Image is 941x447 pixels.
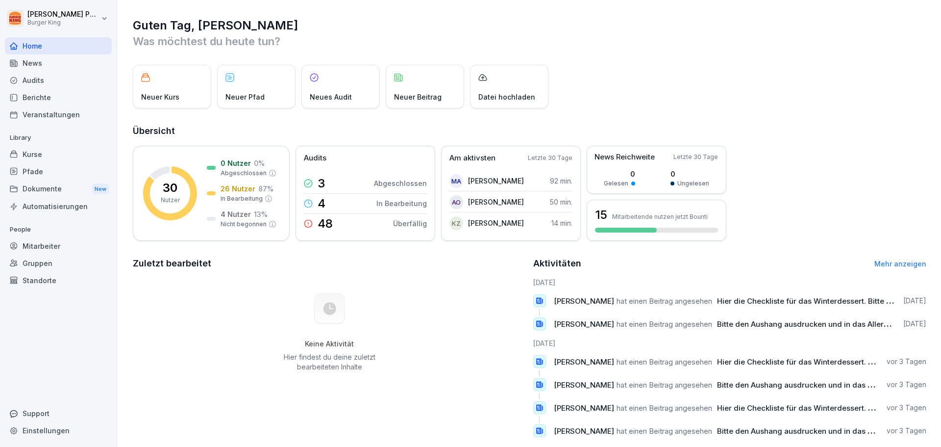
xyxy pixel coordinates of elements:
[5,89,112,106] a: Berichte
[133,18,926,33] h1: Guten Tag, [PERSON_NAME]
[550,197,572,207] p: 50 min.
[887,380,926,390] p: vor 3 Tagen
[554,403,614,413] span: [PERSON_NAME]
[887,426,926,436] p: vor 3 Tagen
[5,237,112,255] a: Mitarbeiter
[141,92,179,102] p: Neuer Kurs
[468,176,524,186] p: [PERSON_NAME]
[554,426,614,436] span: [PERSON_NAME]
[5,146,112,163] a: Kurse
[903,296,926,306] p: [DATE]
[5,106,112,123] a: Veranstaltungen
[468,218,524,228] p: [PERSON_NAME]
[887,403,926,413] p: vor 3 Tagen
[670,169,709,179] p: 0
[617,357,712,367] span: hat einen Beitrag angesehen
[673,153,718,161] p: Letzte 30 Tage
[554,319,614,329] span: [PERSON_NAME]
[376,198,427,209] p: In Bearbeitung
[550,176,572,186] p: 92 min.
[554,380,614,390] span: [PERSON_NAME]
[394,92,442,102] p: Neuer Beitrag
[617,319,712,329] span: hat einen Beitrag angesehen
[5,405,112,422] div: Support
[225,92,265,102] p: Neuer Pfad
[887,357,926,367] p: vor 3 Tagen
[5,180,112,198] a: DokumenteNew
[92,184,109,195] div: New
[221,184,255,194] p: 26 Nutzer
[551,218,572,228] p: 14 min.
[612,213,708,220] p: Mitarbeitende nutzen jetzt Bounti
[594,152,655,163] p: News Reichweite
[617,426,712,436] span: hat einen Beitrag angesehen
[554,296,614,306] span: [PERSON_NAME]
[528,154,572,162] p: Letzte 30 Tage
[604,179,628,188] p: Gelesen
[221,209,251,219] p: 4 Nutzer
[5,422,112,439] a: Einstellungen
[133,33,926,49] p: Was möchtest du heute tun?
[163,182,177,194] p: 30
[133,124,926,138] h2: Übersicht
[221,158,251,168] p: 0 Nutzer
[874,260,926,268] a: Mehr anzeigen
[478,92,535,102] p: Datei hochladen
[318,218,333,230] p: 48
[5,272,112,289] a: Standorte
[318,198,325,210] p: 4
[449,216,463,230] div: KZ
[393,218,427,229] p: Überfällig
[449,195,463,209] div: AO
[304,153,326,164] p: Audits
[617,380,712,390] span: hat einen Beitrag angesehen
[449,153,495,164] p: Am aktivsten
[533,257,581,270] h2: Aktivitäten
[617,296,712,306] span: hat einen Beitrag angesehen
[221,169,267,178] p: Abgeschlossen
[604,169,635,179] p: 0
[449,174,463,188] div: MA
[27,10,99,19] p: [PERSON_NAME] Pecher
[595,207,607,223] h3: 15
[254,209,268,219] p: 13 %
[5,54,112,72] a: News
[318,178,325,189] p: 3
[280,352,379,372] p: Hier findest du deine zuletzt bearbeiteten Inhalte
[374,178,427,188] p: Abgeschlossen
[903,319,926,329] p: [DATE]
[254,158,265,168] p: 0 %
[5,255,112,272] div: Gruppen
[533,277,927,288] h6: [DATE]
[677,179,709,188] p: Ungelesen
[617,403,712,413] span: hat einen Beitrag angesehen
[221,194,263,203] p: In Bearbeitung
[468,197,524,207] p: [PERSON_NAME]
[280,340,379,348] h5: Keine Aktivität
[5,163,112,180] a: Pfade
[5,37,112,54] a: Home
[221,220,267,229] p: Nicht begonnen
[5,198,112,215] a: Automatisierungen
[5,130,112,146] p: Library
[161,196,180,205] p: Nutzer
[133,257,526,270] h2: Zuletzt bearbeitet
[5,72,112,89] a: Audits
[310,92,352,102] p: Neues Audit
[258,184,273,194] p: 87 %
[27,19,99,26] p: Burger King
[554,357,614,367] span: [PERSON_NAME]
[5,222,112,237] p: People
[5,180,112,198] div: Dokumente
